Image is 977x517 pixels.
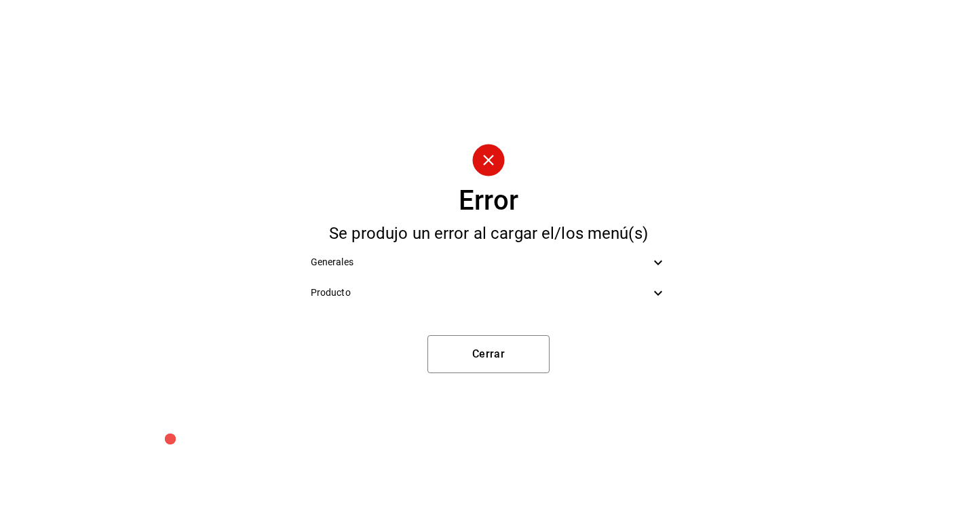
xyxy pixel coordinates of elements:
[311,255,651,269] span: Generales
[311,286,651,300] span: Producto
[427,335,550,373] button: Cerrar
[459,187,518,214] div: Error
[300,225,678,242] div: Se produjo un error al cargar el/los menú(s)
[300,277,678,308] div: Producto
[300,247,678,277] div: Generales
